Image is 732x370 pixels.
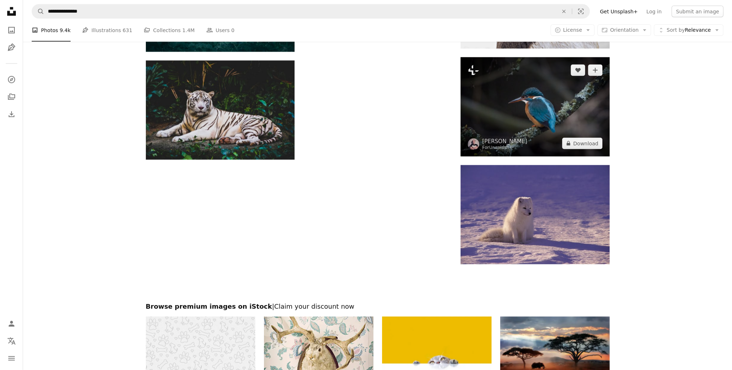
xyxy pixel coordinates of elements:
[597,25,651,36] button: Orientation
[182,26,194,34] span: 1.4M
[146,107,295,113] a: albino tiger lying on ground at nighttime
[489,145,513,150] a: Unsplash+
[4,334,19,348] button: Language
[4,90,19,104] a: Collections
[461,165,609,264] img: white fox sitting on snow during daytime
[206,19,235,42] a: Users 0
[4,351,19,366] button: Menu
[571,65,585,76] button: Like
[666,27,684,33] span: Sort by
[563,27,582,33] span: License
[482,138,527,145] a: [PERSON_NAME]
[4,72,19,87] a: Explore
[482,145,527,151] div: For
[468,138,479,150] img: Go to Jonny Gios's profile
[4,107,19,122] a: Download History
[32,5,44,18] button: Search Unsplash
[666,27,711,34] span: Relevance
[461,57,609,157] img: a blue and white bird sitting on a tree branch
[654,25,723,36] button: Sort byRelevance
[610,27,638,33] span: Orientation
[461,211,609,218] a: white fox sitting on snow during daytime
[231,26,234,34] span: 0
[4,40,19,55] a: Illustrations
[123,26,133,34] span: 631
[32,4,590,19] form: Find visuals sitewide
[572,5,589,18] button: Visual search
[272,303,354,310] span: | Claim your discount now
[82,19,132,42] a: Illustrations 631
[556,5,572,18] button: Clear
[146,61,295,160] img: albino tiger lying on ground at nighttime
[672,6,723,17] button: Submit an image
[596,6,642,17] a: Get Unsplash+
[144,19,194,42] a: Collections 1.4M
[4,23,19,38] a: Photos
[461,103,609,110] a: a blue and white bird sitting on a tree branch
[551,25,595,36] button: License
[588,65,602,76] button: Add to Collection
[642,6,666,17] a: Log in
[4,317,19,331] a: Log in / Sign up
[146,302,610,311] h2: Browse premium images on iStock
[562,138,602,149] button: Download
[4,4,19,20] a: Home — Unsplash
